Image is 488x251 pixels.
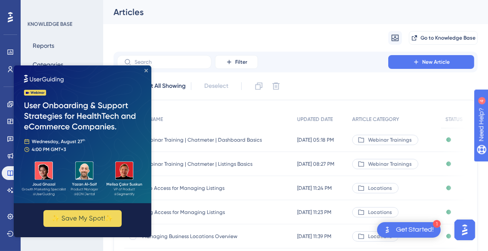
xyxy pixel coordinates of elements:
[368,185,392,192] span: Locations
[352,116,399,123] span: ARTICLE CATEGORY
[297,233,331,240] span: [DATE] 11:39 PM
[142,185,280,192] span: Yelp Access for Managing Listings
[297,116,333,123] span: UPDATED DATE
[196,78,236,94] button: Deselect
[235,59,247,65] span: Filter
[131,3,134,7] div: Close Preview
[445,116,463,123] span: STATUS
[377,222,441,238] div: Open Get Started! checklist, remaining modules: 1
[20,2,54,12] span: Need Help?
[28,57,68,72] button: Categories
[142,136,280,143] span: Webinar Training | Chatmeter | Dashboard Basics
[368,233,392,240] span: Locations
[420,34,476,41] span: Go to Knowledge Base
[136,81,186,91] span: Select All Showing
[30,145,108,161] button: ✨ Save My Spot!✨
[409,31,478,45] button: Go to Knowledge Base
[382,225,393,235] img: launcher-image-alternative-text
[28,38,59,53] button: Reports
[422,59,450,65] span: New Article
[60,4,62,11] div: 4
[396,225,434,235] div: Get Started!
[388,55,474,69] button: New Article
[142,209,280,216] span: Bing Access for Managing Listings
[297,209,331,216] span: [DATE] 11:23 PM
[142,233,280,240] span: Managing Business Locations Overview
[368,161,412,167] span: Webinar Trainings
[368,209,392,216] span: Locations
[452,217,478,243] iframe: UserGuiding AI Assistant Launcher
[368,136,412,143] span: Webinar Trainings
[433,220,441,228] div: 1
[204,81,228,91] span: Deselect
[297,136,334,143] span: [DATE] 05:18 PM
[114,6,456,18] div: Articles
[215,55,258,69] button: Filter
[297,185,332,192] span: [DATE] 11:24 PM
[297,161,335,167] span: [DATE] 08:27 PM
[135,59,204,65] input: Search
[142,161,280,167] span: Webinar Training | Chatmeter | Listings Basics
[28,21,72,28] div: KNOWLEDGE BASE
